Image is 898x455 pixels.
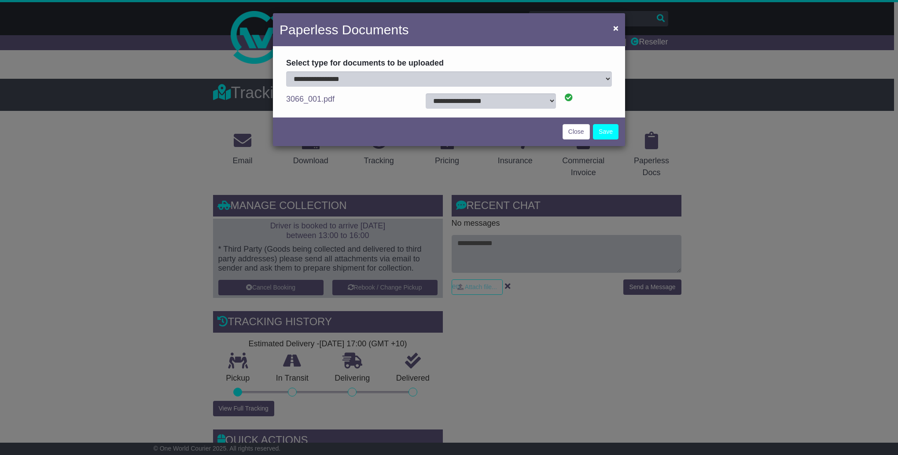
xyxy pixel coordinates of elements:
button: Close [609,19,623,37]
span: × [613,23,618,33]
a: Close [563,124,590,139]
label: Select type for documents to be uploaded [286,55,444,71]
h4: Paperless Documents [280,20,409,40]
button: Save [593,124,618,139]
a: 3066_001.pdf [286,92,335,106]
